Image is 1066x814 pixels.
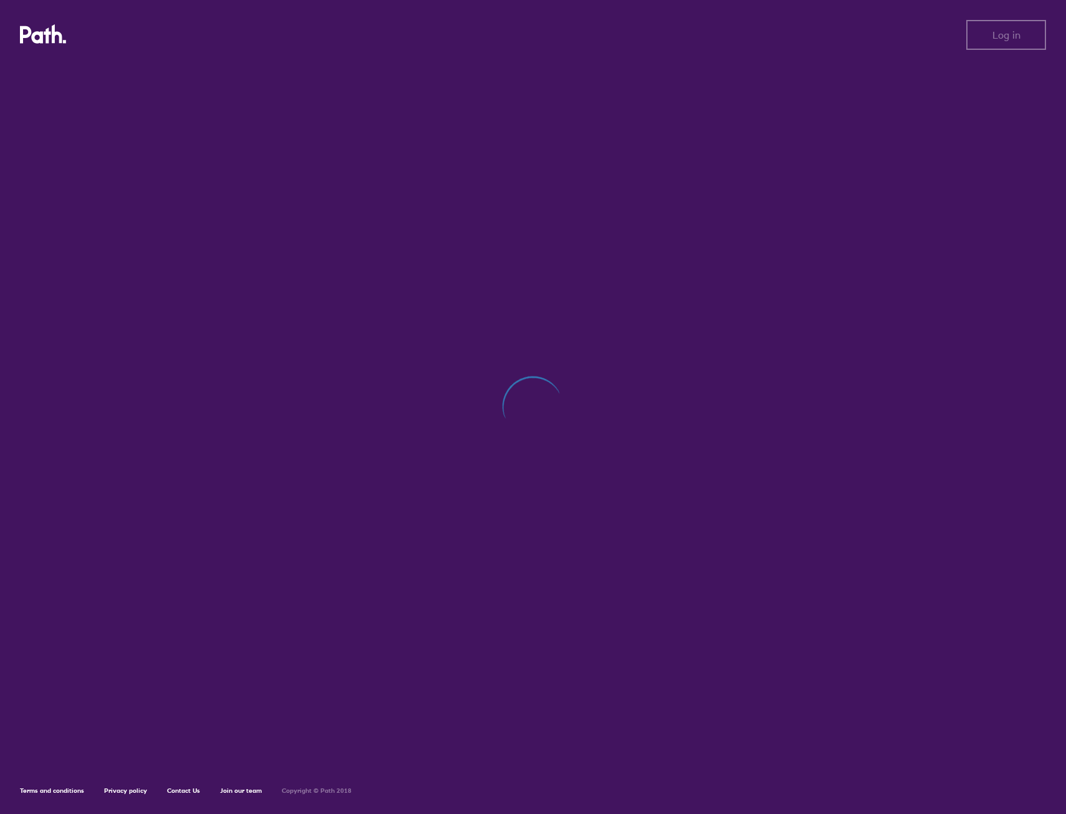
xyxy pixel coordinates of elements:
[20,787,84,795] a: Terms and conditions
[167,787,200,795] a: Contact Us
[282,787,352,795] h6: Copyright © Path 2018
[966,20,1046,50] button: Log in
[220,787,262,795] a: Join our team
[992,29,1020,41] span: Log in
[104,787,147,795] a: Privacy policy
